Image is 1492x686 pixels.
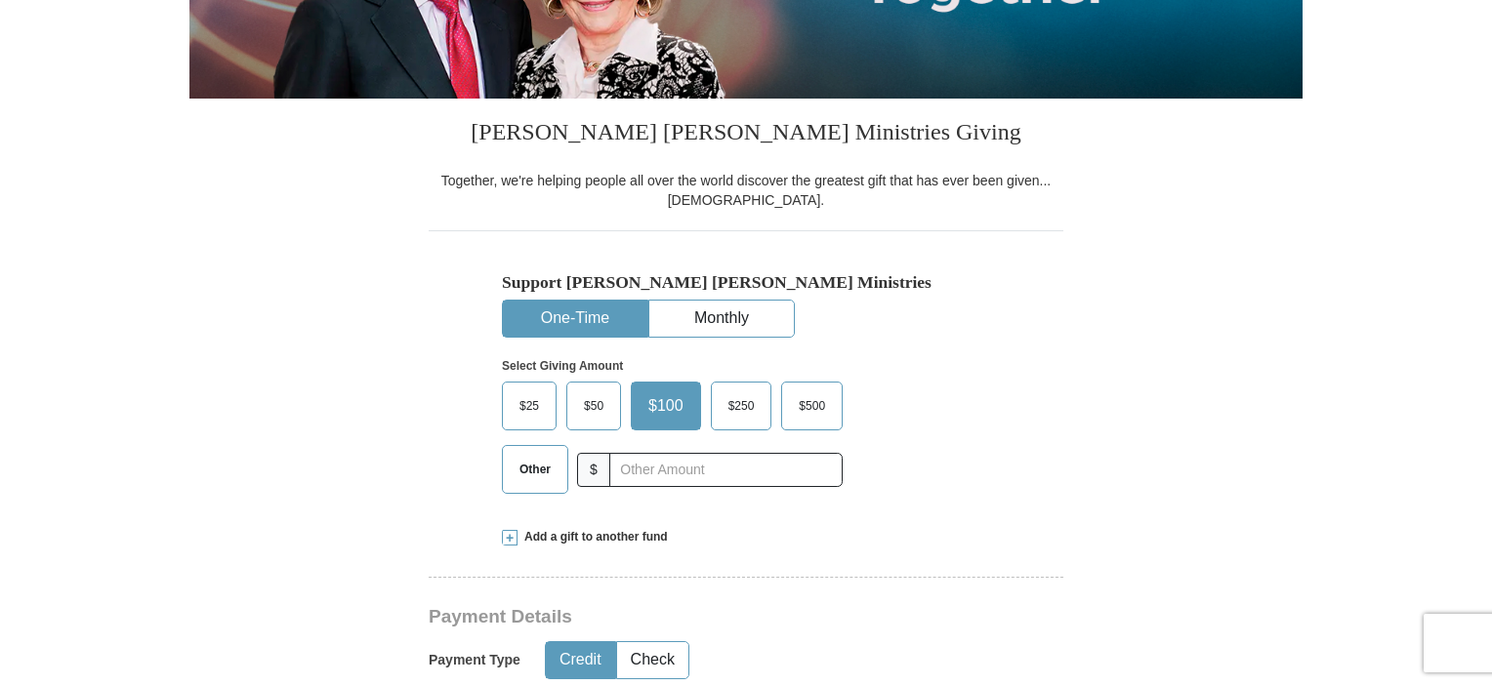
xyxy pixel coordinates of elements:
[510,455,560,484] span: Other
[429,171,1063,210] div: Together, we're helping people all over the world discover the greatest gift that has ever been g...
[609,453,843,487] input: Other Amount
[719,391,765,421] span: $250
[502,272,990,293] h5: Support [PERSON_NAME] [PERSON_NAME] Ministries
[574,391,613,421] span: $50
[649,301,794,337] button: Monthly
[429,652,520,668] h5: Payment Type
[503,301,647,337] button: One-Time
[617,642,688,678] button: Check
[502,359,623,373] strong: Select Giving Amount
[639,391,693,421] span: $100
[429,606,927,628] h3: Payment Details
[789,391,835,421] span: $500
[577,453,610,487] span: $
[546,642,615,678] button: Credit
[510,391,549,421] span: $25
[429,99,1063,171] h3: [PERSON_NAME] [PERSON_NAME] Ministries Giving
[518,529,668,545] span: Add a gift to another fund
